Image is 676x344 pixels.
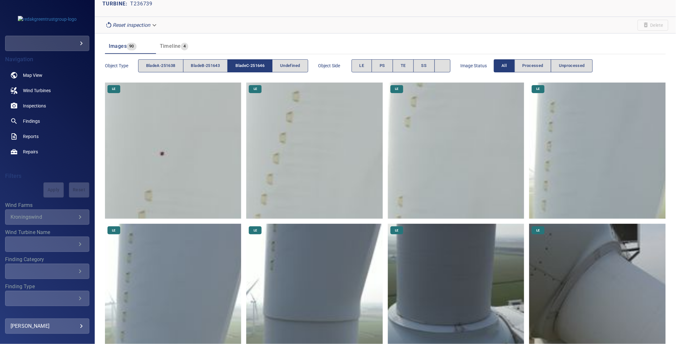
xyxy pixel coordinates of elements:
h4: Filters [5,173,89,179]
span: LE [360,62,364,70]
label: Finding Type [5,284,89,289]
span: bladeC-251646 [235,62,264,70]
span: All [502,62,507,70]
span: Image Status [461,62,494,69]
span: Object Side [318,62,352,69]
div: objectType [138,59,308,72]
label: Wind Farms [5,203,89,208]
div: Wind Farms [5,209,89,225]
span: Timeline [160,43,181,49]
button: All [494,59,515,72]
span: TE [401,62,406,70]
span: Repairs [23,149,38,155]
span: Inspections [23,103,46,109]
span: LE [391,228,402,233]
span: PS [380,62,385,70]
button: Unprocessed [551,59,593,72]
span: Images [109,43,127,49]
span: Map View [23,72,42,78]
a: map noActive [5,68,89,83]
a: findings noActive [5,113,89,129]
img: redakgreentrustgroup-logo [18,16,77,22]
span: Object type [105,62,138,69]
a: windturbines noActive [5,83,89,98]
div: objectSide [352,59,450,72]
span: 90 [127,43,137,50]
button: Processed [515,59,551,72]
h4: Navigation [5,56,89,62]
button: bladeC-251646 [227,59,272,72]
span: Unprocessed [559,62,585,70]
span: LE [108,87,119,91]
em: Reset inspection [113,22,150,28]
a: inspections noActive [5,98,89,113]
button: LE [352,59,372,72]
span: LE [250,87,261,91]
div: Wind Turbine Name [5,237,89,252]
button: TE [393,59,414,72]
span: LE [108,228,119,233]
a: repairs noActive [5,144,89,159]
span: Reports [23,133,39,140]
span: bladeA-251638 [146,62,175,70]
div: Kroningswind [11,214,76,220]
button: bladeB-251643 [183,59,228,72]
span: Wind Turbines [23,87,51,94]
div: imageStatus [494,59,593,72]
span: LE [250,228,261,233]
div: redakgreentrustgroup [5,36,89,51]
a: reports noActive [5,129,89,144]
span: LE [533,87,544,91]
span: bladeB-251643 [191,62,220,70]
span: undefined [280,62,300,70]
span: LE [391,87,402,91]
span: LE [533,228,544,233]
button: SS [413,59,435,72]
span: Findings [23,118,40,124]
span: Processed [523,62,543,70]
button: undefined [272,59,308,72]
div: Finding Category [5,264,89,279]
button: PS [372,59,393,72]
div: Finding Type [5,291,89,306]
label: Finding Category [5,257,89,262]
span: 4 [181,43,188,50]
span: Unable to delete the inspection due to your user permissions [638,20,668,31]
div: [PERSON_NAME] [11,321,84,331]
span: SS [421,62,427,70]
div: Reset inspection [102,19,160,31]
label: Wind Turbine Name [5,230,89,235]
button: bladeA-251638 [138,59,183,72]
